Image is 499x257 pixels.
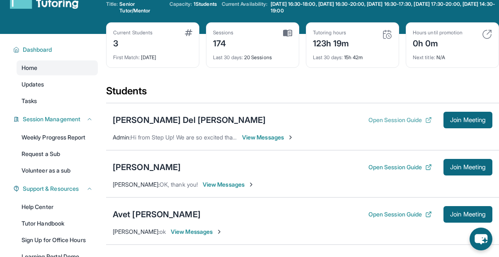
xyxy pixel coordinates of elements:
button: Open Session Guide [368,210,432,219]
div: [PERSON_NAME] [113,161,181,173]
span: Next title : [413,54,435,60]
img: card [482,29,492,39]
span: [DATE] 16:30-18:00, [DATE] 16:30-20:00, [DATE] 16:30-17:30, [DATE] 17:30-20:00, [DATE] 14:30-19:00 [271,1,497,14]
div: Students [106,84,499,103]
button: Join Meeting [443,159,492,175]
a: Updates [17,77,98,92]
span: Capacity: [170,1,192,7]
button: Open Session Guide [368,163,432,171]
span: 1 Students [194,1,217,7]
span: Join Meeting [450,118,486,122]
span: Home [22,64,37,72]
span: [PERSON_NAME] : [113,181,160,188]
span: Support & Resources [23,185,79,193]
div: Sessions [213,29,234,36]
span: View Messages [171,228,223,236]
a: Volunteer as a sub [17,163,98,178]
span: Join Meeting [450,212,486,217]
div: 3 [113,36,153,49]
a: Help Center [17,199,98,214]
span: Current Availability: [222,1,267,14]
span: Dashboard [23,46,52,54]
div: [DATE] [113,49,192,61]
div: Avet [PERSON_NAME] [113,209,201,220]
div: 20 Sessions [213,49,292,61]
span: Admin : [113,134,131,141]
span: View Messages [242,133,294,142]
a: Tasks [17,94,98,108]
span: ok [160,228,166,235]
div: Hours until promotion [413,29,463,36]
div: 123h 19m [313,36,349,49]
span: Title: [106,1,118,14]
img: card [382,29,392,39]
img: card [283,29,292,37]
a: [DATE] 16:30-18:00, [DATE] 16:30-20:00, [DATE] 16:30-17:30, [DATE] 17:30-20:00, [DATE] 14:30-19:00 [269,1,499,14]
span: [PERSON_NAME] : [113,228,160,235]
button: Join Meeting [443,112,492,128]
a: Home [17,60,98,75]
button: Support & Resources [19,185,93,193]
span: First Match : [113,54,140,60]
span: Tasks [22,97,37,105]
a: Sign Up for Office Hours [17,233,98,247]
div: 15h 42m [313,49,392,61]
span: OK, thank you! [160,181,198,188]
span: Last 30 days : [213,54,243,60]
img: Chevron-Right [248,181,254,188]
div: 174 [213,36,234,49]
button: Dashboard [19,46,93,54]
span: Updates [22,80,44,89]
img: card [185,29,192,36]
button: Join Meeting [443,206,492,223]
div: [PERSON_NAME] Del [PERSON_NAME] [113,114,266,126]
img: Chevron-Right [287,134,294,141]
img: Chevron-Right [216,228,223,235]
button: Open Session Guide [368,116,432,124]
span: Join Meeting [450,165,486,170]
span: Senior Tutor/Mentor [119,1,164,14]
span: View Messages [203,180,254,189]
span: Last 30 days : [313,54,343,60]
span: Session Management [23,115,80,123]
a: Request a Sub [17,147,98,161]
div: 0h 0m [413,36,463,49]
button: Session Management [19,115,93,123]
a: Tutor Handbook [17,216,98,231]
div: N/A [413,49,492,61]
div: Tutoring hours [313,29,349,36]
button: chat-button [470,228,492,250]
div: Current Students [113,29,153,36]
a: Weekly Progress Report [17,130,98,145]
